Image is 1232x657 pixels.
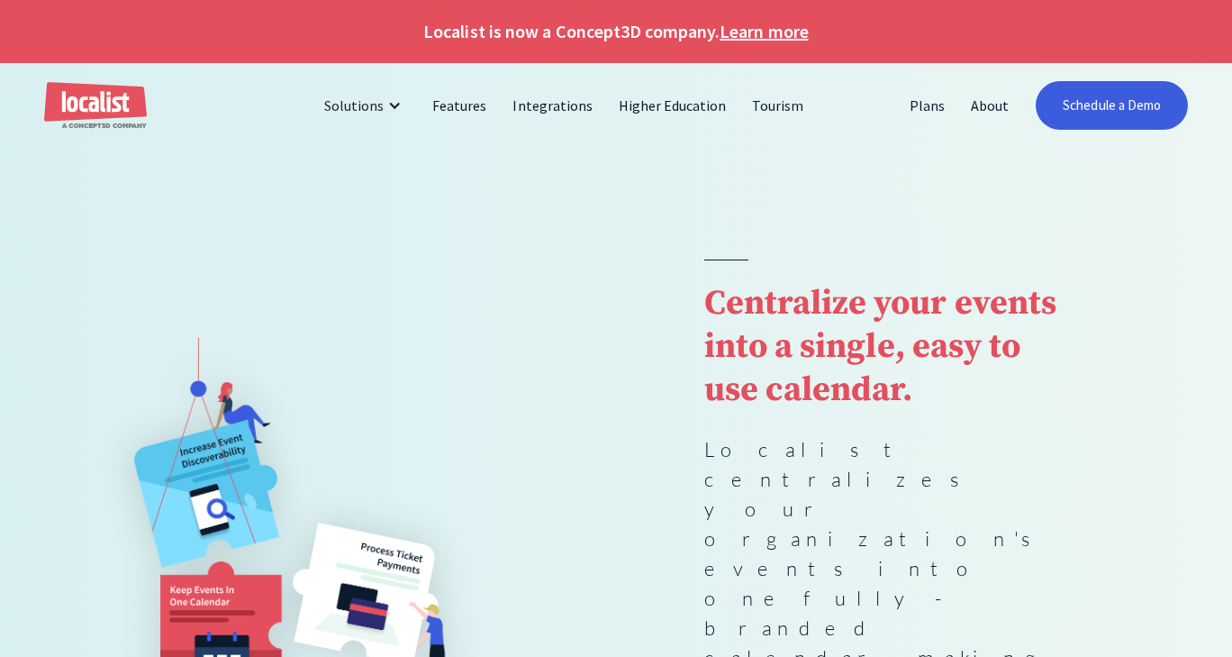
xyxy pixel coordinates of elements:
a: home [44,82,147,130]
a: Features [420,84,500,127]
div: Solutions [324,95,384,116]
a: About [958,84,1022,127]
a: Plans [897,84,958,127]
strong: Centralize your events into a single, easy to use calendar. [704,282,1056,412]
a: Integrations [500,84,605,127]
div: Solutions [311,84,420,127]
a: Tourism [739,84,817,127]
a: Schedule a Demo [1036,81,1188,130]
a: Learn more [720,18,808,45]
a: Higher Education [606,84,740,127]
